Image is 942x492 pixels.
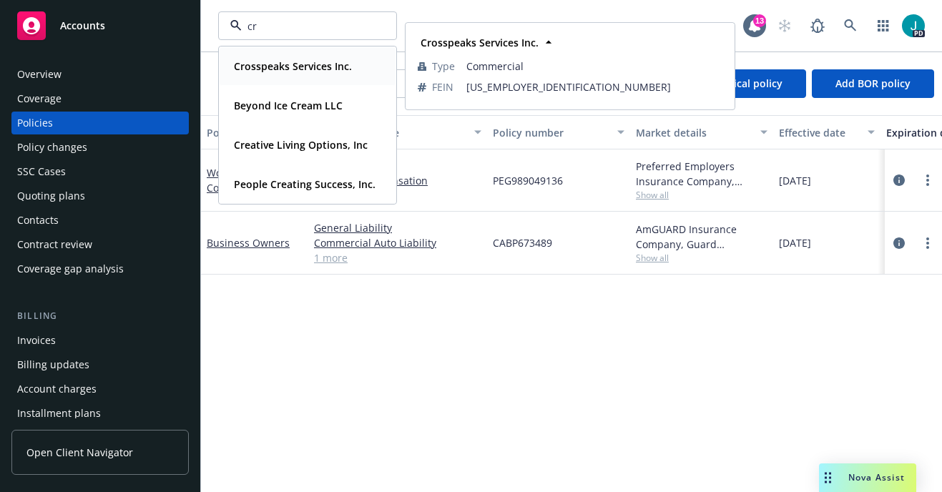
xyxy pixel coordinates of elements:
a: Account charges [11,378,189,400]
a: circleInformation [891,235,908,252]
strong: Crosspeaks Services Inc. [421,36,539,49]
button: Lines of coverage [308,115,487,149]
span: Commercial [466,59,722,74]
a: Workers' Compensation [314,173,481,188]
a: Switch app [869,11,898,40]
span: [US_EMPLOYER_IDENTIFICATION_NUMBER] [466,79,722,94]
span: Show all [636,252,767,264]
a: SSC Cases [11,160,189,183]
div: Invoices [17,329,56,352]
a: more [919,235,936,252]
div: Billing updates [17,353,89,376]
button: Add BOR policy [812,69,934,98]
a: Policy changes [11,136,189,159]
div: Overview [17,63,62,86]
a: Workers' Compensation [207,166,276,195]
div: Installment plans [17,402,101,425]
a: Coverage gap analysis [11,257,189,280]
a: Installment plans [11,402,189,425]
img: photo [902,14,925,37]
a: Contacts [11,209,189,232]
div: Policy details [207,125,287,140]
div: Contacts [17,209,59,232]
div: Drag to move [819,463,837,492]
div: Billing [11,309,189,323]
span: Accounts [60,20,105,31]
a: Coverage [11,87,189,110]
span: [DATE] [779,235,811,250]
span: Add BOR policy [835,77,911,90]
div: Quoting plans [17,184,85,207]
div: Preferred Employers Insurance Company, Preferred Employers Insurance [636,159,767,189]
strong: Crosspeaks Services Inc. [234,59,352,73]
button: Market details [630,115,773,149]
span: CABP673489 [493,235,552,250]
a: Search [836,11,865,40]
span: Show all [636,189,767,201]
div: Policies [17,112,53,134]
div: AmGUARD Insurance Company, Guard (Berkshire Hathaway) [636,222,767,252]
a: 1 more [314,250,481,265]
a: Business Owners [207,236,290,250]
input: Filter by keyword [242,19,368,34]
div: Policy number [493,125,609,140]
div: SSC Cases [17,160,66,183]
button: Nova Assist [819,463,916,492]
span: PEG989049136 [493,173,563,188]
div: Policy changes [17,136,87,159]
span: [DATE] [779,173,811,188]
strong: People Creating Success, Inc. [234,177,376,191]
button: Policy details [201,115,308,149]
div: Coverage gap analysis [17,257,124,280]
span: FEIN [432,79,453,94]
a: Quoting plans [11,184,189,207]
button: Policy number [487,115,630,149]
a: Billing updates [11,353,189,376]
a: Start snowing [770,11,799,40]
div: Effective date [779,125,859,140]
span: Type [432,59,455,74]
strong: Creative Living Options, Inc [234,138,368,152]
a: Report a Bug [803,11,832,40]
div: Market details [636,125,752,140]
a: Policies [11,112,189,134]
div: Coverage [17,87,62,110]
a: circleInformation [891,172,908,189]
a: Accounts [11,6,189,46]
span: Open Client Navigator [26,445,133,460]
div: Account charges [17,378,97,400]
a: General Liability [314,220,481,235]
a: Overview [11,63,189,86]
button: Effective date [773,115,880,149]
a: Invoices [11,329,189,352]
strong: Beyond Ice Cream LLC [234,99,343,112]
a: more [919,172,936,189]
div: Contract review [17,233,92,256]
div: 13 [753,14,766,27]
span: Nova Assist [848,471,905,483]
a: Contract review [11,233,189,256]
a: Commercial Auto Liability [314,235,481,250]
